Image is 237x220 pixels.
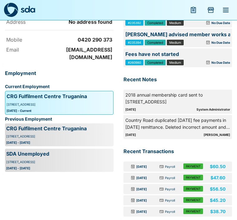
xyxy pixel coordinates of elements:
[128,61,141,64] span: #260980
[6,125,87,133] p: CRG Fulfilment Centre Truganina
[147,61,163,64] span: Completed
[210,175,225,181] p: $47.60
[125,92,230,106] div: 2018 annual membership card sent to [STREET_ADDRESS]
[211,60,230,65] p: No Due Date
[196,107,230,112] div: System Administrator
[218,2,233,17] button: menu
[165,209,175,214] p: Payroll
[7,102,112,107] div: [STREET_ADDRESS]
[210,208,225,215] p: $38.70
[136,175,147,180] p: [DATE]
[6,46,60,53] p: Email
[69,18,115,26] p: No address found
[128,21,141,24] span: #235392
[125,132,201,137] div: [DATE]
[78,36,115,43] p: 0420 290 373
[125,107,194,112] div: [DATE]
[4,3,18,17] img: sda-logo-dark.svg
[6,166,112,171] div: [DATE] - [DATE]
[6,36,60,43] p: Mobile
[136,187,147,192] p: [DATE]
[123,76,222,84] span: Recent Notes
[165,164,175,169] p: Payroll
[210,186,225,192] p: $56.50
[136,164,147,169] p: [DATE]
[165,198,175,203] p: Payroll
[125,31,230,39] p: [PERSON_NAME] advised member works at CRG Fulfillment Centre [GEOGRAPHIC_DATA]
[186,210,201,213] span: PAYMENT
[6,159,112,164] div: [STREET_ADDRESS]
[123,147,222,156] span: Recent Transactions
[165,175,175,180] p: Payroll
[169,41,181,44] span: Medium
[211,20,230,25] p: No Due Date
[5,83,114,90] p: Current Employment
[147,41,163,44] span: Completed
[7,108,112,113] div: [DATE] - Current
[186,176,201,179] span: PAYMENT
[165,187,175,192] p: Payroll
[210,197,225,203] p: $45.20
[6,134,112,139] div: [STREET_ADDRESS]
[186,187,201,190] span: PAYMENT
[5,116,114,122] p: Previous Employment
[5,69,104,77] span: Employment
[6,140,112,145] div: [DATE] - [DATE]
[169,21,181,24] span: Medium
[125,50,230,58] p: Fees have not started
[186,165,201,168] span: PAYMENT
[21,6,35,13] img: sda-logotype.svg
[186,198,201,202] span: PAYMENT
[128,41,141,44] span: #235394
[61,46,115,61] p: [EMAIL_ADDRESS][DOMAIN_NAME]
[7,92,87,101] p: CRG Fulfilment Centre Truganina
[204,132,230,137] div: [PERSON_NAME]
[125,117,230,131] div: Country Road duplicated [DATE] fee payments in [DATE] remittance. Deleted incorrect amount and ma...
[203,2,218,17] button: Add Store Visit
[186,2,201,17] button: menu
[6,150,49,158] p: SDA Unemployed
[210,163,225,170] p: $60.50
[6,18,60,26] p: Address
[147,21,163,24] span: Completed
[211,40,230,45] p: No Due Date
[136,198,147,203] p: [DATE]
[136,209,147,214] p: [DATE]
[169,61,181,64] span: Medium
